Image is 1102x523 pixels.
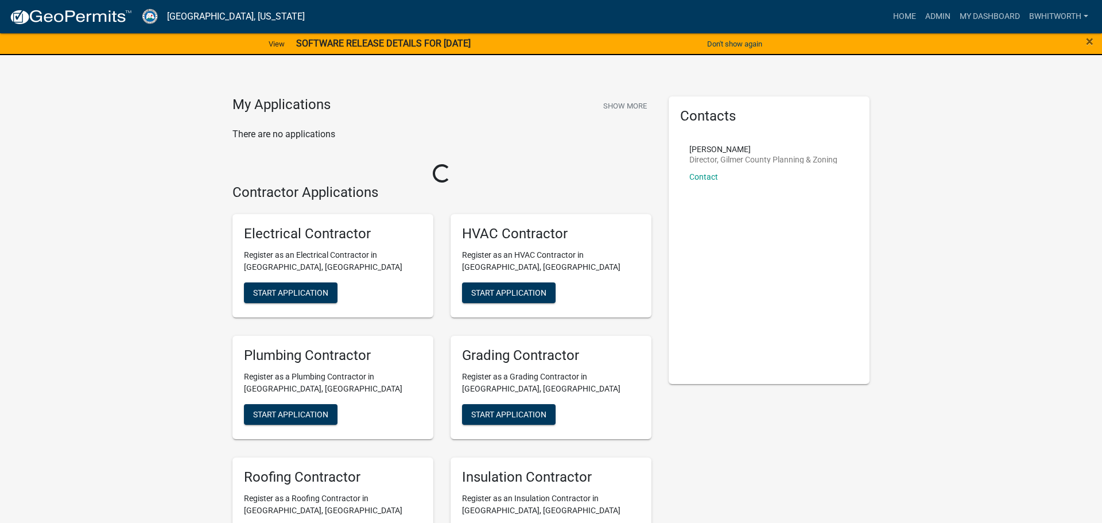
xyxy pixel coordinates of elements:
[462,282,556,303] button: Start Application
[296,38,471,49] strong: SOFTWARE RELEASE DETAILS FOR [DATE]
[244,282,337,303] button: Start Application
[689,145,837,153] p: [PERSON_NAME]
[232,184,651,201] h4: Contractor Applications
[244,249,422,273] p: Register as an Electrical Contractor in [GEOGRAPHIC_DATA], [GEOGRAPHIC_DATA]
[232,96,331,114] h4: My Applications
[462,404,556,425] button: Start Application
[462,371,640,395] p: Register as a Grading Contractor in [GEOGRAPHIC_DATA], [GEOGRAPHIC_DATA]
[244,371,422,395] p: Register as a Plumbing Contractor in [GEOGRAPHIC_DATA], [GEOGRAPHIC_DATA]
[599,96,651,115] button: Show More
[244,469,422,486] h5: Roofing Contractor
[232,127,651,141] p: There are no applications
[680,108,858,125] h5: Contacts
[689,172,718,181] a: Contact
[471,409,546,419] span: Start Application
[253,409,328,419] span: Start Application
[244,404,337,425] button: Start Application
[244,347,422,364] h5: Plumbing Contractor
[167,7,305,26] a: [GEOGRAPHIC_DATA], [US_STATE]
[462,226,640,242] h5: HVAC Contractor
[1086,34,1093,48] button: Close
[471,288,546,297] span: Start Application
[244,493,422,517] p: Register as a Roofing Contractor in [GEOGRAPHIC_DATA], [GEOGRAPHIC_DATA]
[462,469,640,486] h5: Insulation Contractor
[141,9,158,24] img: Gilmer County, Georgia
[462,347,640,364] h5: Grading Contractor
[921,6,955,28] a: Admin
[1086,33,1093,49] span: ×
[955,6,1025,28] a: My Dashboard
[253,288,328,297] span: Start Application
[462,493,640,517] p: Register as an Insulation Contractor in [GEOGRAPHIC_DATA], [GEOGRAPHIC_DATA]
[462,249,640,273] p: Register as an HVAC Contractor in [GEOGRAPHIC_DATA], [GEOGRAPHIC_DATA]
[1025,6,1093,28] a: BWhitworth
[689,156,837,164] p: Director, Gilmer County Planning & Zoning
[888,6,921,28] a: Home
[264,34,289,53] a: View
[244,226,422,242] h5: Electrical Contractor
[703,34,767,53] button: Don't show again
